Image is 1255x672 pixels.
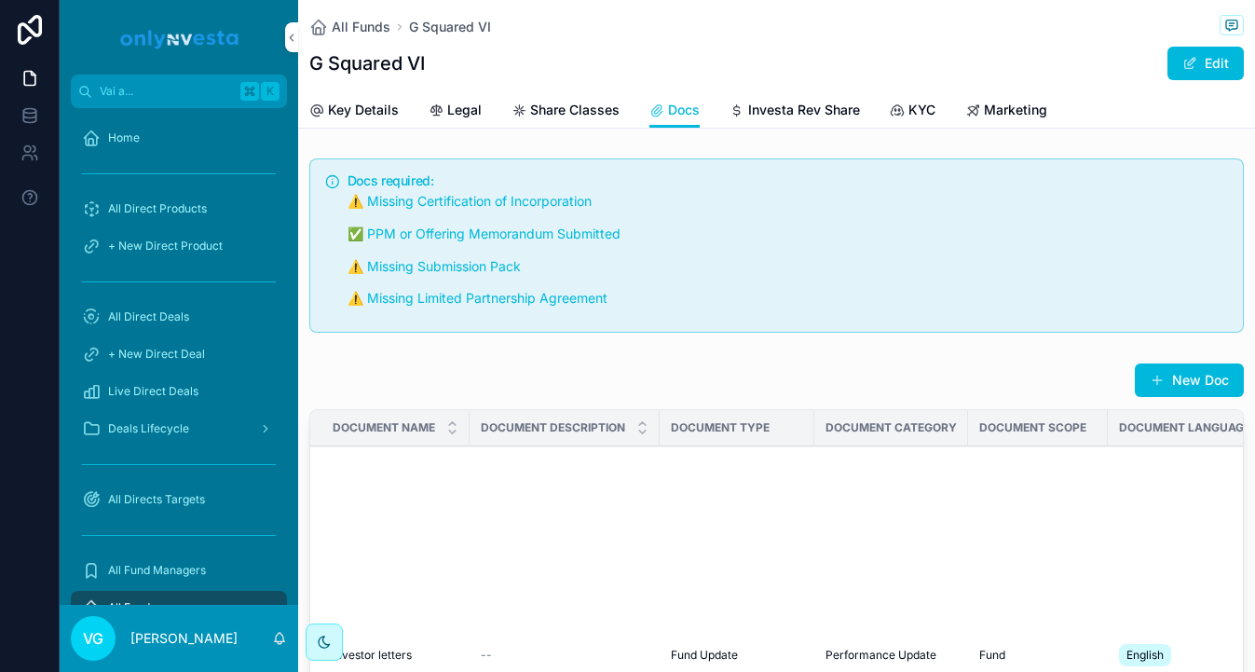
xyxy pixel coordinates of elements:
[409,18,491,36] a: G Squared VI
[71,412,287,446] a: Deals Lifecycle
[71,483,287,516] a: All Directs Targets
[1126,648,1164,663] span: English
[71,375,287,408] a: Live Direct Deals
[730,93,860,130] a: Investa Rev Share
[447,101,482,119] span: Legal
[825,420,957,435] span: Document Category
[108,201,207,216] span: All Direct Products
[965,93,1047,130] a: Marketing
[348,191,1228,213] p: ⚠️ Missing Certification of Incorporation
[1119,420,1250,435] span: Document Language
[332,18,390,36] span: All Funds
[108,600,156,615] span: All Funds
[83,627,103,650] span: VG
[979,420,1086,435] span: Document Scope
[71,121,287,155] a: Home
[429,93,482,130] a: Legal
[671,648,803,663] a: Fund Update
[71,337,287,371] a: + New Direct Deal
[333,648,458,663] a: investor letters
[328,101,399,119] span: Key Details
[890,93,935,130] a: KYC
[333,648,412,663] span: investor letters
[266,84,274,98] font: K
[908,101,935,119] span: KYC
[979,648,1005,663] span: Fund
[108,492,205,507] span: All Directs Targets
[481,420,625,435] span: Document Description
[108,309,189,324] span: All Direct Deals
[530,101,620,119] span: Share Classes
[481,648,492,663] span: --
[1135,363,1244,397] button: New Doc
[348,256,1228,278] p: ⚠️ Missing Submission Pack
[1167,47,1244,80] button: Edit
[348,191,1228,309] div: ⚠️ Missing Certification of Incorporation ✅ PPM or Offering Memorandum Submitted ⚠️ Missing Submi...
[309,18,390,36] a: All Funds
[108,347,205,362] span: + New Direct Deal
[748,101,860,119] span: Investa Rev Share
[71,75,287,108] button: Vai a...K
[108,130,140,145] span: Home
[117,22,240,52] img: Logo dell'app
[71,591,287,624] a: All Funds
[825,648,936,663] span: Performance Update
[481,648,648,663] a: --
[333,420,435,435] span: Document Name
[309,50,425,76] h1: G Squared VI
[668,101,700,119] span: Docs
[130,629,238,648] p: [PERSON_NAME]
[671,420,770,435] span: Document Type
[108,384,198,399] span: Live Direct Deals
[649,93,700,129] a: Docs
[348,224,1228,245] p: ✅ PPM or Offering Memorandum Submitted
[60,108,298,605] div: contenuto scorrevole
[71,229,287,263] a: + New Direct Product
[671,648,738,663] span: Fund Update
[100,84,133,98] font: Vai a...
[71,554,287,587] a: All Fund Managers
[309,93,399,130] a: Key Details
[825,648,957,663] a: Performance Update
[979,648,1097,663] a: Fund
[512,93,620,130] a: Share Classes
[108,239,223,254] span: + New Direct Product
[348,288,1228,309] p: ⚠️ Missing Limited Partnership Agreement
[348,174,1228,187] h5: Docs required:
[1119,640,1250,670] a: English
[71,192,287,226] a: All Direct Products
[71,300,287,334] a: All Direct Deals
[108,563,206,578] span: All Fund Managers
[984,101,1047,119] span: Marketing
[108,421,189,436] span: Deals Lifecycle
